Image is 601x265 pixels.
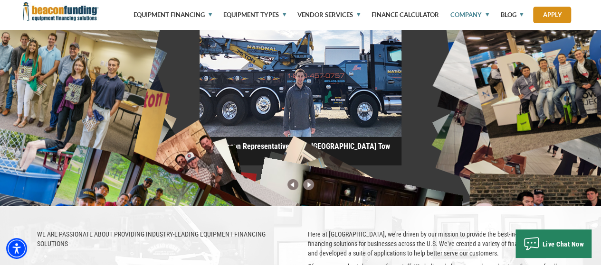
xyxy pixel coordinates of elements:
[23,2,99,21] img: Beacon Funding Corporation
[6,238,27,259] div: Accessibility Menu
[200,137,401,165] h2: A Beacon Representative at the [GEOGRAPHIC_DATA] Tow Show
[533,7,571,23] a: Apply
[37,229,294,248] p: WE ARE PASSIONATE ABOUT PROVIDING INDUSTRY-LEADING EQUIPMENT FINANCING SOLUTIONS
[285,179,301,192] img: Left Navigator
[200,2,401,137] img: Hampton Beach Tow Show
[23,7,99,15] a: Beacon Funding Corporation
[542,240,584,248] span: Live Chat Now
[301,179,316,192] img: Right Navigator
[308,229,564,258] p: Here at [GEOGRAPHIC_DATA], we're driven by our mission to provide the best-in-class equipment fin...
[515,229,591,258] button: Live Chat Now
